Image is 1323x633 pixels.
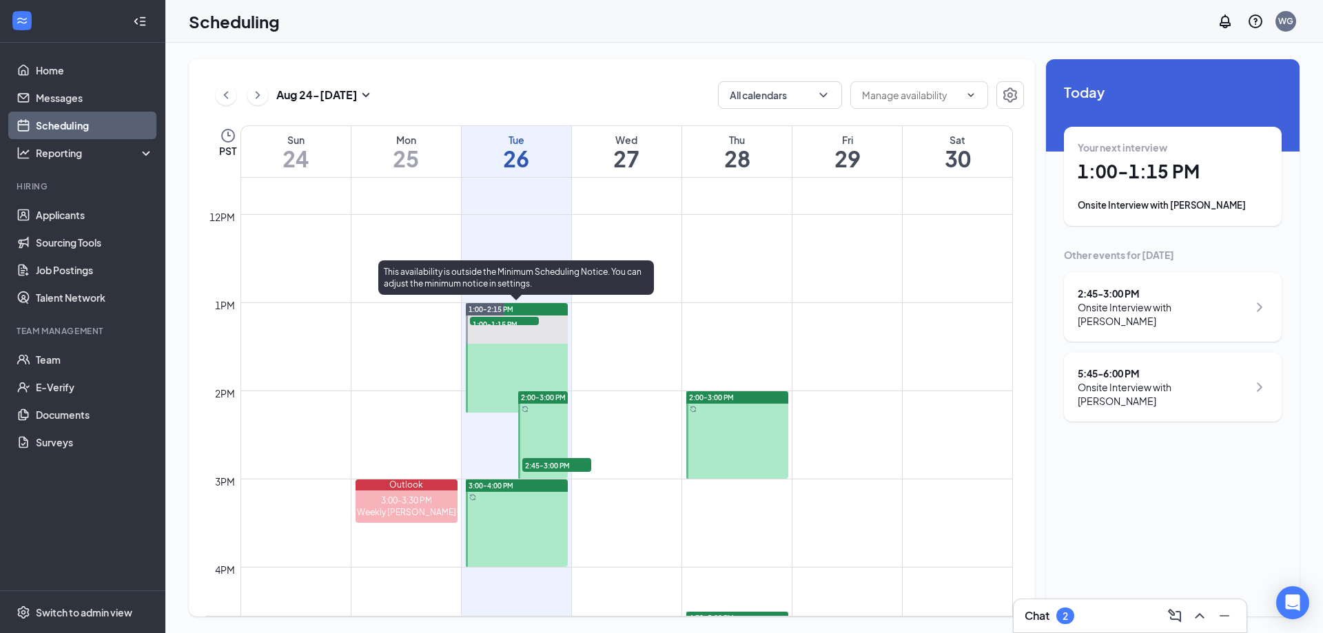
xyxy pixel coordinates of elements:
div: Sun [241,133,351,147]
div: WG [1278,15,1293,27]
div: 3pm [212,474,238,489]
div: 2:45 - 3:00 PM [1078,287,1248,300]
svg: ChevronDown [817,88,830,102]
a: Home [36,56,154,84]
span: 2:45-3:00 PM [522,458,591,472]
span: 1:00-1:15 PM [470,317,539,331]
div: Switch to admin view [36,605,132,619]
svg: Sync [690,406,697,413]
a: Team [36,346,154,373]
a: Surveys [36,428,154,456]
button: Minimize [1213,605,1235,627]
svg: ChevronLeft [219,87,233,103]
button: All calendarsChevronDown [718,81,842,109]
div: Team Management [17,325,151,337]
a: August 28, 2025 [682,126,792,177]
svg: Clock [220,127,236,144]
svg: Collapse [133,14,147,28]
h1: 1:00 - 1:15 PM [1078,160,1268,183]
div: 5:45 - 6:00 PM [1078,366,1248,380]
div: Fri [792,133,902,147]
svg: WorkstreamLogo [15,14,29,28]
div: Other events for [DATE] [1064,248,1282,262]
div: 2pm [212,386,238,401]
div: Open Intercom Messenger [1276,586,1309,619]
a: Talent Network [36,284,154,311]
span: 4:30-5:00 PM [689,613,734,623]
svg: SmallChevronDown [358,87,374,103]
svg: Settings [1002,87,1018,103]
a: August 26, 2025 [462,126,571,177]
a: Messages [36,84,154,112]
a: August 30, 2025 [903,126,1012,177]
div: Weekly [PERSON_NAME] [356,506,458,518]
a: August 24, 2025 [241,126,351,177]
div: Hiring [17,180,151,192]
span: PST [219,144,236,158]
div: This availability is outside the Minimum Scheduling Notice. You can adjust the minimum notice in ... [378,260,654,295]
span: 2:00-3:00 PM [689,393,734,402]
div: Onsite Interview with [PERSON_NAME] [1078,198,1268,212]
svg: ChevronRight [1251,379,1268,395]
span: Today [1064,81,1282,103]
span: 1:00-2:15 PM [469,304,513,314]
a: Documents [36,401,154,428]
svg: ChevronRight [1251,299,1268,315]
a: August 27, 2025 [572,126,681,177]
h1: 30 [903,147,1012,170]
svg: ChevronDown [965,90,976,101]
div: 3:00-3:30 PM [356,495,458,506]
a: Scheduling [36,112,154,139]
a: Sourcing Tools [36,229,154,256]
span: 2:00-3:00 PM [521,393,566,402]
h3: Chat [1025,608,1049,623]
svg: Sync [522,406,529,413]
div: 12pm [207,209,238,225]
h1: Scheduling [189,10,280,33]
button: ComposeMessage [1164,605,1186,627]
div: Thu [682,133,792,147]
a: E-Verify [36,373,154,401]
h1: 26 [462,147,571,170]
div: Your next interview [1078,141,1268,154]
h1: 28 [682,147,792,170]
h1: 24 [241,147,351,170]
h1: 25 [351,147,461,170]
svg: Analysis [17,146,30,160]
a: Job Postings [36,256,154,284]
div: Reporting [36,146,154,160]
button: ChevronLeft [216,85,236,105]
div: Outlook [356,479,458,490]
div: Wed [572,133,681,147]
h3: Aug 24 - [DATE] [276,87,358,103]
svg: QuestionInfo [1247,13,1264,30]
button: ChevronUp [1189,605,1211,627]
h1: 27 [572,147,681,170]
svg: ChevronRight [251,87,265,103]
svg: Sync [469,494,476,501]
svg: Minimize [1216,608,1233,624]
div: 2 [1063,610,1068,622]
input: Manage availability [862,87,960,103]
a: August 25, 2025 [351,126,461,177]
div: Sat [903,133,1012,147]
div: 1pm [212,298,238,313]
svg: ChevronUp [1191,608,1208,624]
div: Onsite Interview with [PERSON_NAME] [1078,380,1248,408]
svg: Notifications [1217,13,1233,30]
div: 4pm [212,562,238,577]
svg: Settings [17,605,30,619]
button: ChevronRight [247,85,268,105]
a: Applicants [36,201,154,229]
span: 3:00-4:00 PM [469,481,513,490]
svg: ComposeMessage [1167,608,1183,624]
div: Mon [351,133,461,147]
button: Settings [996,81,1024,109]
div: Tue [462,133,571,147]
div: Onsite Interview with [PERSON_NAME] [1078,300,1248,328]
a: August 29, 2025 [792,126,902,177]
h1: 29 [792,147,902,170]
